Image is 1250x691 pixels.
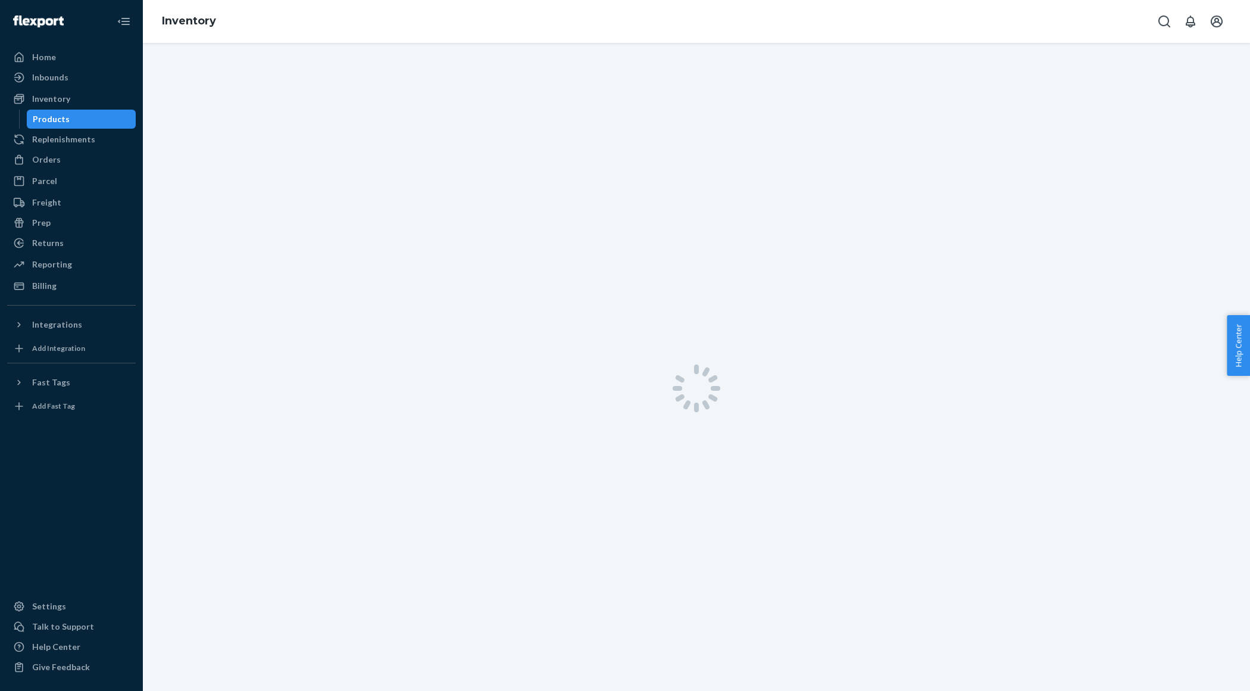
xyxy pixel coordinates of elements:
a: Parcel [7,172,136,191]
a: Home [7,48,136,67]
div: Inventory [32,93,70,105]
div: Help Center [32,641,80,653]
div: Parcel [32,175,57,187]
div: Orders [32,154,61,166]
div: Billing [32,280,57,292]
a: Inbounds [7,68,136,87]
div: Give Feedback [32,661,90,673]
a: Freight [7,193,136,212]
ol: breadcrumbs [152,4,226,39]
a: Add Integration [7,339,136,358]
div: Reporting [32,259,72,270]
button: Open Search Box [1152,10,1176,33]
div: Products [33,113,70,125]
a: Settings [7,597,136,616]
button: Close Navigation [112,10,136,33]
a: Help Center [7,637,136,656]
div: Add Integration [32,343,85,353]
a: Orders [7,150,136,169]
div: Integrations [32,319,82,331]
div: Freight [32,197,61,208]
a: Replenishments [7,130,136,149]
a: Prep [7,213,136,232]
a: Inventory [162,14,216,27]
button: Help Center [1227,315,1250,376]
a: Reporting [7,255,136,274]
div: Replenishments [32,133,95,145]
button: Open notifications [1179,10,1202,33]
a: Inventory [7,89,136,108]
a: Talk to Support [7,617,136,636]
a: Add Fast Tag [7,397,136,416]
div: Fast Tags [32,376,70,388]
button: Fast Tags [7,373,136,392]
div: Prep [32,217,51,229]
a: Returns [7,234,136,253]
div: Returns [32,237,64,249]
div: Inbounds [32,71,68,83]
div: Talk to Support [32,621,94,633]
div: Settings [32,600,66,612]
a: Billing [7,276,136,295]
div: Add Fast Tag [32,401,75,411]
img: Flexport logo [13,15,64,27]
button: Open account menu [1205,10,1229,33]
div: Home [32,51,56,63]
button: Give Feedback [7,658,136,677]
a: Products [27,110,136,129]
button: Integrations [7,315,136,334]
